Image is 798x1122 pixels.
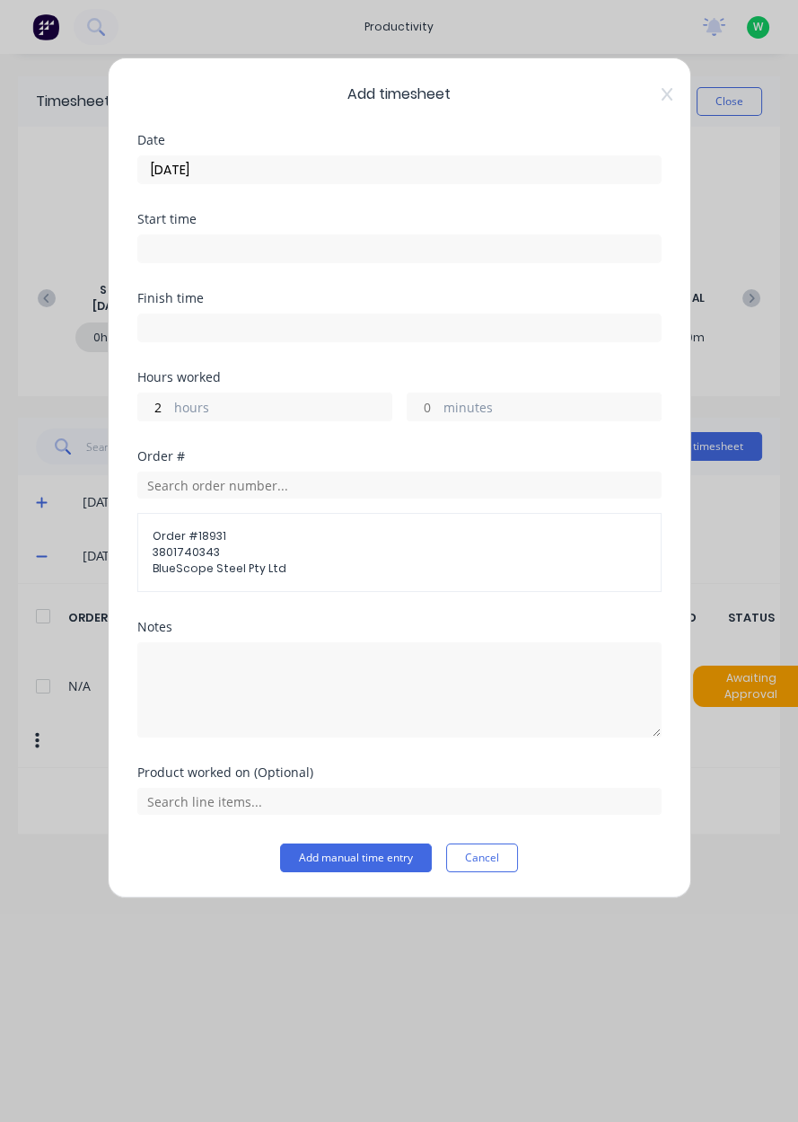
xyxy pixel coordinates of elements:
[446,844,518,872] button: Cancel
[137,450,662,463] div: Order #
[153,544,646,561] span: 3801740343
[443,398,661,420] label: minutes
[137,472,662,499] input: Search order number...
[280,844,432,872] button: Add manual time entry
[137,621,662,633] div: Notes
[138,393,170,420] input: 0
[153,561,646,577] span: BlueScope Steel Pty Ltd
[137,134,662,146] div: Date
[137,213,662,225] div: Start time
[137,788,662,815] input: Search line items...
[137,371,662,384] div: Hours worked
[153,528,646,544] span: Order # 18931
[174,398,391,420] label: hours
[408,393,439,420] input: 0
[137,766,662,779] div: Product worked on (Optional)
[137,84,662,105] span: Add timesheet
[137,292,662,305] div: Finish time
